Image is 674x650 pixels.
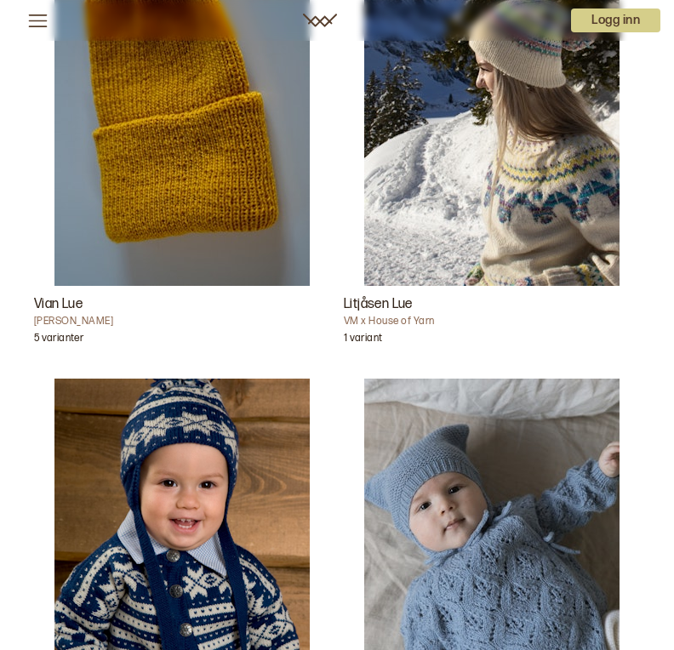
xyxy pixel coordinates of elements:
p: 5 varianter [34,332,83,349]
h3: Vian Lue [34,294,330,315]
h4: VM x House of Yarn [344,315,640,328]
p: 1 variant [344,332,382,349]
h3: Litjåsen Lue [344,294,640,315]
a: Woolit [303,14,337,27]
p: Logg inn [571,9,660,32]
button: User dropdown [571,9,660,32]
h4: [PERSON_NAME] [34,315,330,328]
